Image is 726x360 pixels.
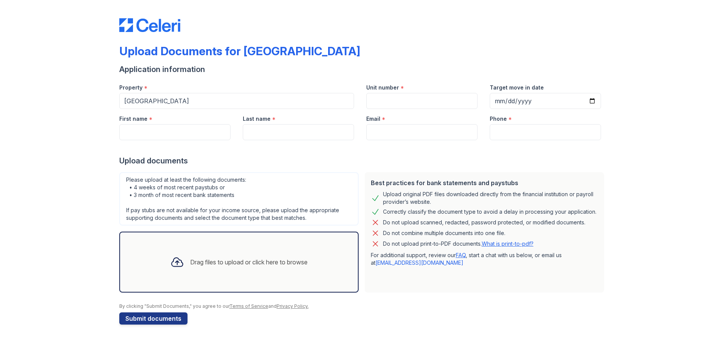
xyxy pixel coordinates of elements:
label: Last name [243,115,271,123]
p: Do not upload print-to-PDF documents. [383,240,534,248]
div: Upload Documents for [GEOGRAPHIC_DATA] [119,44,360,58]
div: Please upload at least the following documents: • 4 weeks of most recent paystubs or • 3 month of... [119,172,359,226]
a: What is print-to-pdf? [482,240,534,247]
a: FAQ [456,252,466,258]
div: Application information [119,64,607,75]
div: Upload documents [119,155,607,166]
a: Terms of Service [229,303,268,309]
button: Submit documents [119,312,188,325]
div: Correctly classify the document type to avoid a delay in processing your application. [383,207,596,216]
label: Target move in date [490,84,544,91]
div: Do not combine multiple documents into one file. [383,229,505,238]
div: Do not upload scanned, redacted, password protected, or modified documents. [383,218,585,227]
label: Property [119,84,143,91]
p: For additional support, review our , start a chat with us below, or email us at [371,251,598,267]
div: Upload original PDF files downloaded directly from the financial institution or payroll provider’... [383,190,598,206]
a: [EMAIL_ADDRESS][DOMAIN_NAME] [375,259,463,266]
div: Drag files to upload or click here to browse [190,258,308,267]
a: Privacy Policy. [277,303,309,309]
label: First name [119,115,147,123]
div: By clicking "Submit Documents," you agree to our and [119,303,607,309]
label: Phone [490,115,507,123]
label: Unit number [366,84,399,91]
img: CE_Logo_Blue-a8612792a0a2168367f1c8372b55b34899dd931a85d93a1a3d3e32e68fde9ad4.png [119,18,180,32]
label: Email [366,115,380,123]
div: Best practices for bank statements and paystubs [371,178,598,187]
